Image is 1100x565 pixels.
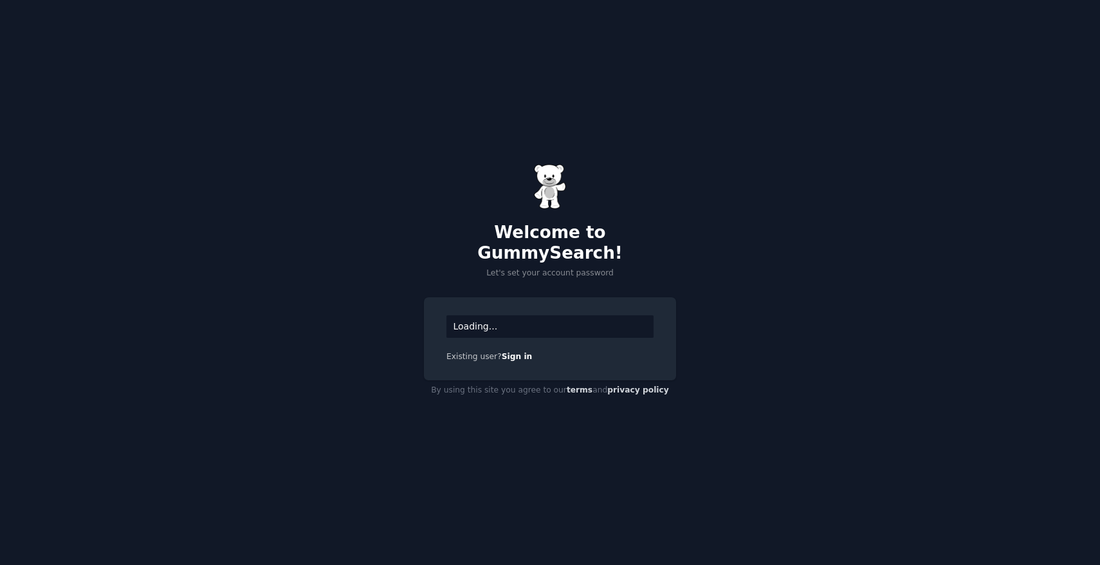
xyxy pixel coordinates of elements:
div: By using this site you agree to our and [424,380,676,401]
p: Let's set your account password [424,268,676,279]
a: terms [567,385,592,394]
span: Existing user? [446,352,502,361]
img: Gummy Bear [534,164,566,209]
h2: Welcome to GummySearch! [424,223,676,263]
div: Loading... [446,315,654,338]
a: Sign in [502,352,533,361]
a: privacy policy [607,385,669,394]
